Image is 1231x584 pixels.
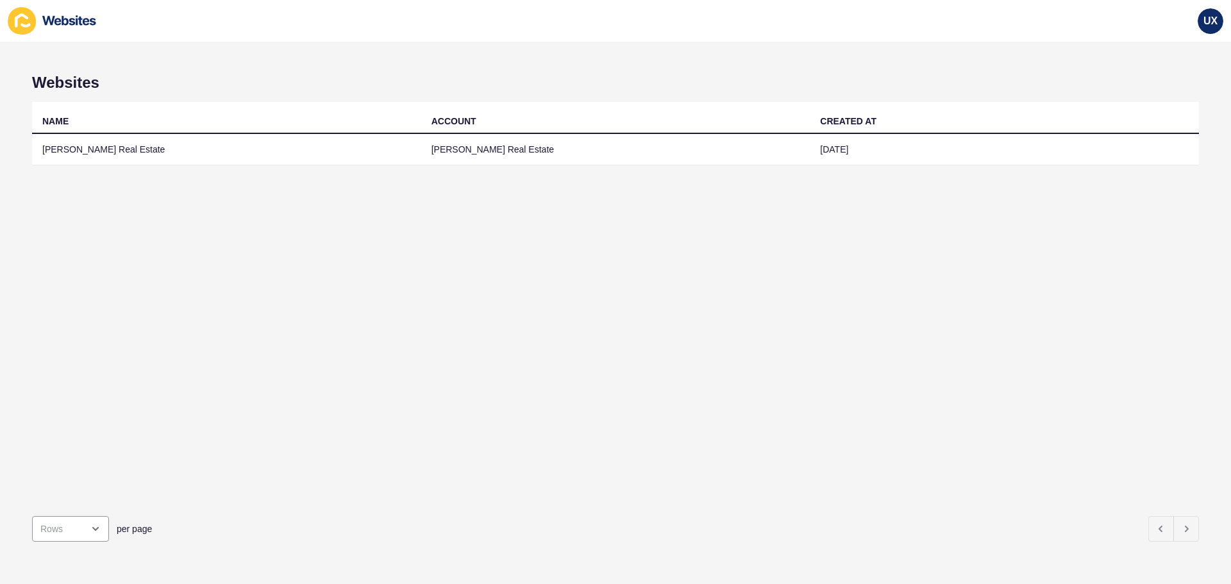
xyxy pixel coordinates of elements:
[32,74,1199,92] h1: Websites
[421,134,810,165] td: [PERSON_NAME] Real Estate
[32,134,421,165] td: [PERSON_NAME] Real Estate
[32,516,109,542] div: open menu
[117,522,152,535] span: per page
[820,115,876,128] div: CREATED AT
[1203,15,1218,28] span: UX
[810,134,1199,165] td: [DATE]
[431,115,476,128] div: ACCOUNT
[42,115,69,128] div: NAME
